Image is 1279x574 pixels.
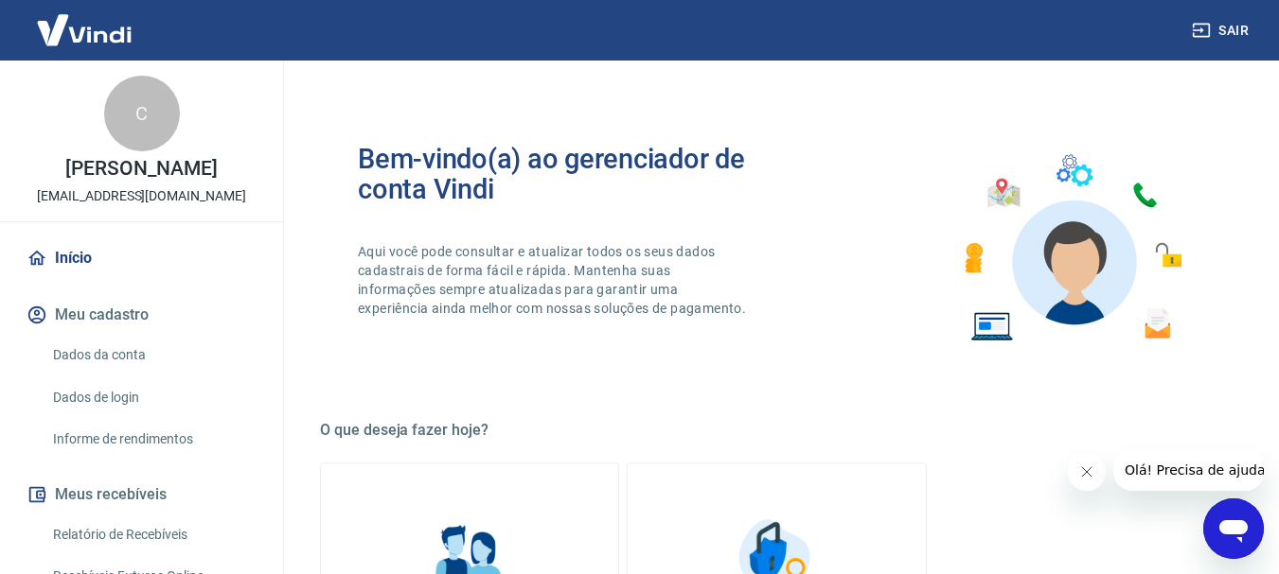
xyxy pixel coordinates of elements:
[1068,453,1106,491] iframe: Fechar mensagem
[104,76,180,151] div: C
[358,144,777,204] h2: Bem-vindo(a) ao gerenciador de conta Vindi
[23,294,260,336] button: Meu cadastro
[45,336,260,374] a: Dados da conta
[23,474,260,515] button: Meus recebíveis
[358,242,750,318] p: Aqui você pode consultar e atualizar todos os seus dados cadastrais de forma fácil e rápida. Mant...
[45,515,260,554] a: Relatório de Recebíveis
[65,159,217,179] p: [PERSON_NAME]
[1203,498,1264,559] iframe: Botão para abrir a janela de mensagens
[320,421,1234,440] h5: O que deseja fazer hoje?
[23,1,146,59] img: Vindi
[45,378,260,417] a: Dados de login
[45,420,260,459] a: Informe de rendimentos
[23,237,260,279] a: Início
[1188,13,1256,48] button: Sair
[37,186,246,206] p: [EMAIL_ADDRESS][DOMAIN_NAME]
[1113,449,1264,491] iframe: Mensagem da empresa
[11,13,159,28] span: Olá! Precisa de ajuda?
[948,144,1196,353] img: Imagem de um avatar masculino com diversos icones exemplificando as funcionalidades do gerenciado...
